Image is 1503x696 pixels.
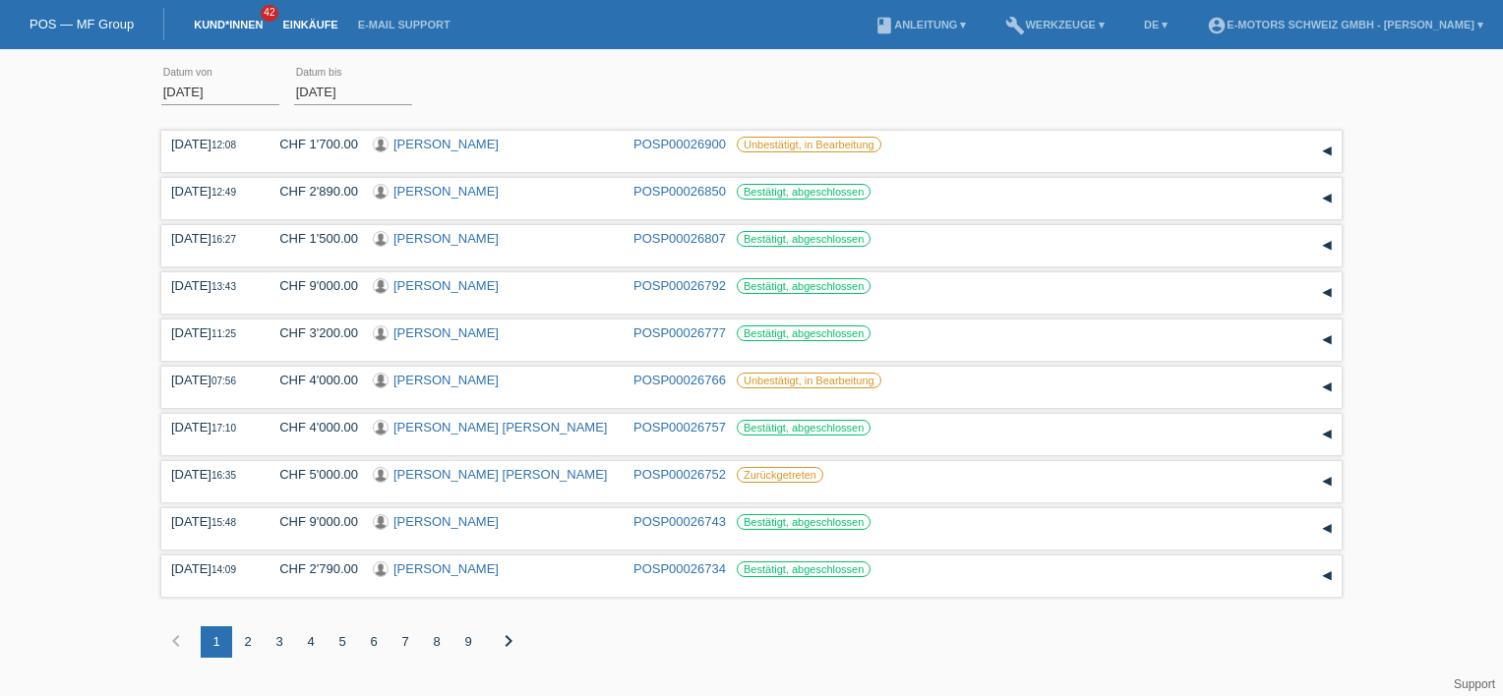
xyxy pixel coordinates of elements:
[737,467,823,483] label: Zurückgetreten
[865,19,976,30] a: bookAnleitung ▾
[452,626,484,658] div: 9
[211,234,236,245] span: 16:27
[265,561,358,576] div: CHF 2'790.00
[265,184,358,199] div: CHF 2'890.00
[633,325,726,340] a: POSP00026777
[211,281,236,292] span: 13:43
[327,626,358,658] div: 5
[30,17,134,31] a: POS — MF Group
[633,467,726,482] a: POSP00026752
[633,561,726,576] a: POSP00026734
[1005,16,1025,35] i: build
[633,137,726,151] a: POSP00026900
[393,184,499,199] a: [PERSON_NAME]
[393,325,499,340] a: [PERSON_NAME]
[737,420,871,435] label: Bestätigt, abgeschlossen
[393,231,499,246] a: [PERSON_NAME]
[737,231,871,247] label: Bestätigt, abgeschlossen
[358,626,390,658] div: 6
[737,561,871,577] label: Bestätigt, abgeschlossen
[265,231,358,246] div: CHF 1'500.00
[497,629,520,653] i: chevron_right
[393,278,499,293] a: [PERSON_NAME]
[184,19,272,30] a: Kund*innen
[211,470,236,481] span: 16:35
[171,467,250,482] div: [DATE]
[295,626,327,658] div: 4
[265,467,358,482] div: CHF 5'000.00
[211,187,236,198] span: 12:49
[171,137,250,151] div: [DATE]
[1454,677,1495,691] a: Support
[348,19,460,30] a: E-Mail Support
[201,626,232,658] div: 1
[633,373,726,387] a: POSP00026766
[1312,373,1342,402] div: auf-/zuklappen
[995,19,1114,30] a: buildWerkzeuge ▾
[211,564,236,575] span: 14:09
[1312,325,1342,355] div: auf-/zuklappen
[265,373,358,387] div: CHF 4'000.00
[633,278,726,293] a: POSP00026792
[272,19,347,30] a: Einkäufe
[633,420,726,435] a: POSP00026757
[737,514,871,530] label: Bestätigt, abgeschlossen
[171,373,250,387] div: [DATE]
[1197,19,1493,30] a: account_circleE-Motors Schweiz GmbH - [PERSON_NAME] ▾
[393,514,499,529] a: [PERSON_NAME]
[211,423,236,434] span: 17:10
[171,325,250,340] div: [DATE]
[265,278,358,293] div: CHF 9'000.00
[171,184,250,199] div: [DATE]
[1312,561,1342,591] div: auf-/zuklappen
[171,514,250,529] div: [DATE]
[261,5,278,22] span: 42
[737,373,881,388] label: Unbestätigt, in Bearbeitung
[264,626,295,658] div: 3
[393,137,499,151] a: [PERSON_NAME]
[1134,19,1177,30] a: DE ▾
[171,278,250,293] div: [DATE]
[421,626,452,658] div: 8
[633,231,726,246] a: POSP00026807
[1312,278,1342,308] div: auf-/zuklappen
[171,231,250,246] div: [DATE]
[1312,420,1342,449] div: auf-/zuklappen
[393,561,499,576] a: [PERSON_NAME]
[633,514,726,529] a: POSP00026743
[164,629,188,653] i: chevron_left
[874,16,894,35] i: book
[265,325,358,340] div: CHF 3'200.00
[1207,16,1227,35] i: account_circle
[737,137,881,152] label: Unbestätigt, in Bearbeitung
[390,626,421,658] div: 7
[1312,514,1342,544] div: auf-/zuklappen
[211,517,236,528] span: 15:48
[265,420,358,435] div: CHF 4'000.00
[232,626,264,658] div: 2
[737,278,871,294] label: Bestätigt, abgeschlossen
[265,514,358,529] div: CHF 9'000.00
[737,325,871,341] label: Bestätigt, abgeschlossen
[171,561,250,576] div: [DATE]
[393,373,499,387] a: [PERSON_NAME]
[1312,184,1342,213] div: auf-/zuklappen
[393,467,607,482] a: [PERSON_NAME] [PERSON_NAME]
[393,420,607,435] a: [PERSON_NAME] [PERSON_NAME]
[265,137,358,151] div: CHF 1'700.00
[211,328,236,339] span: 11:25
[1312,231,1342,261] div: auf-/zuklappen
[1312,137,1342,166] div: auf-/zuklappen
[211,140,236,150] span: 12:08
[633,184,726,199] a: POSP00026850
[1312,467,1342,496] div: auf-/zuklappen
[211,376,236,386] span: 07:56
[171,420,250,435] div: [DATE]
[737,184,871,200] label: Bestätigt, abgeschlossen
